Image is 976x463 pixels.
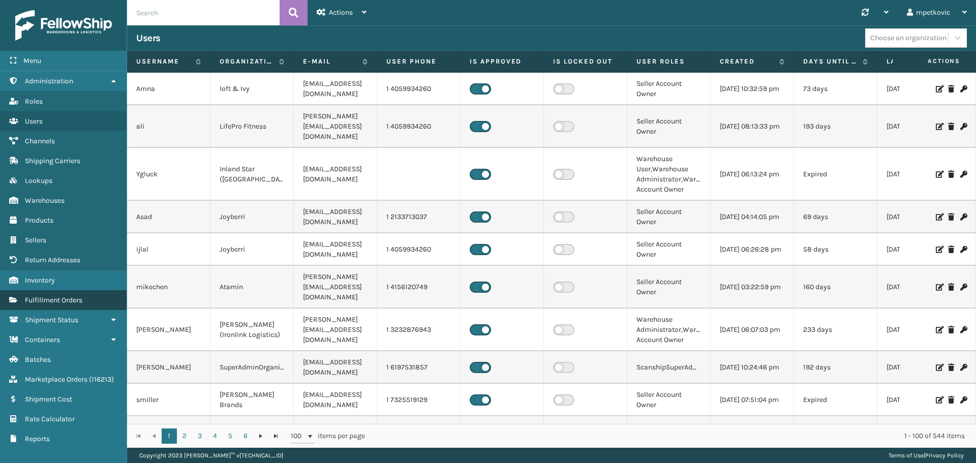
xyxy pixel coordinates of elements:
[877,201,961,233] td: [DATE] 12:59:09 pm
[960,396,966,404] i: Change Password
[238,428,253,444] a: 6
[877,148,961,201] td: [DATE] 02:12:54 am
[210,201,294,233] td: Joyberri
[291,428,365,444] span: items per page
[711,233,794,266] td: [DATE] 06:26:28 pm
[794,384,877,416] td: Expired
[948,326,954,333] i: Delete
[948,213,954,221] i: Delete
[127,233,210,266] td: ijlal
[936,364,942,371] i: Edit
[127,201,210,233] td: Asad
[25,176,52,185] span: Lookups
[89,375,114,384] span: ( 116213 )
[25,236,46,244] span: Sellers
[377,233,461,266] td: 1 4059934260
[877,384,961,416] td: [DATE] 07:21:44 pm
[136,32,161,44] h3: Users
[627,201,711,233] td: Seller Account Owner
[377,416,461,449] td: 1 9096446292
[711,308,794,351] td: [DATE] 06:07:03 pm
[553,57,618,66] label: Is Locked Out
[210,233,294,266] td: Joyberri
[294,416,377,449] td: [EMAIL_ADDRESS][DOMAIN_NAME]
[870,33,947,43] div: Choose an organization
[207,428,223,444] a: 4
[294,73,377,105] td: [EMAIL_ADDRESS][DOMAIN_NAME]
[23,56,41,65] span: Menu
[627,105,711,148] td: Seller Account Owner
[377,201,461,233] td: 1 2133713037
[272,432,280,440] span: Go to the last page
[948,123,954,130] i: Delete
[794,266,877,308] td: 160 days
[877,308,961,351] td: [DATE] 08:44:30 pm
[936,213,942,221] i: Edit
[627,384,711,416] td: Seller Account Owner
[127,148,210,201] td: Ygluck
[794,148,877,201] td: Expired
[948,246,954,253] i: Delete
[210,384,294,416] td: [PERSON_NAME] Brands
[25,316,78,324] span: Shipment Status
[25,335,60,344] span: Containers
[711,266,794,308] td: [DATE] 03:22:59 pm
[294,105,377,148] td: [PERSON_NAME][EMAIL_ADDRESS][DOMAIN_NAME]
[794,201,877,233] td: 69 days
[960,213,966,221] i: Change Password
[377,73,461,105] td: 1 4059934260
[936,171,942,178] i: Edit
[377,384,461,416] td: 1 7325519129
[636,57,701,66] label: User Roles
[794,73,877,105] td: 73 days
[294,308,377,351] td: [PERSON_NAME][EMAIL_ADDRESS][DOMAIN_NAME]
[627,308,711,351] td: Warehouse Administrator,Warehouse Account Owner
[377,351,461,384] td: 1 6197531857
[936,123,942,130] i: Edit
[627,266,711,308] td: Seller Account Owner
[210,266,294,308] td: Atamin
[960,171,966,178] i: Change Password
[889,448,964,463] div: |
[960,85,966,92] i: Change Password
[379,431,965,441] div: 1 - 100 of 544 items
[627,351,711,384] td: ScanshipSuperAdministrator
[25,97,43,106] span: Roles
[223,428,238,444] a: 5
[794,233,877,266] td: 58 days
[877,416,961,449] td: [DATE] 08:01:38 pm
[877,266,961,308] td: [DATE] 10:10:30 pm
[25,157,80,165] span: Shipping Carriers
[794,351,877,384] td: 192 days
[803,57,858,66] label: Days until password expires
[877,105,961,148] td: [DATE] 08:04:24 pm
[627,148,711,201] td: Warehouse User,Warehouse Administrator,Warehouse Account Owner
[127,105,210,148] td: ali
[377,105,461,148] td: 1 4059934260
[877,73,961,105] td: [DATE] 02:35:13 pm
[25,256,80,264] span: Return Addresses
[25,137,55,145] span: Channels
[711,105,794,148] td: [DATE] 08:13:33 pm
[936,246,942,253] i: Edit
[127,308,210,351] td: [PERSON_NAME]
[711,148,794,201] td: [DATE] 06:13:24 pm
[268,428,284,444] a: Go to the last page
[127,416,210,449] td: Donnelley
[139,448,283,463] p: Copyright 2023 [PERSON_NAME]™ v [TECHNICAL_ID]
[294,148,377,201] td: [EMAIL_ADDRESS][DOMAIN_NAME]
[291,431,306,441] span: 100
[177,428,192,444] a: 2
[936,284,942,291] i: Edit
[887,57,941,66] label: Last Seen
[711,416,794,449] td: [DATE] 10:56:57 pm
[257,432,265,440] span: Go to the next page
[25,375,87,384] span: Marketplace Orders
[192,428,207,444] a: 3
[25,77,73,85] span: Administration
[25,355,51,364] span: Batches
[377,308,461,351] td: 1 3232876943
[877,233,961,266] td: [DATE] 01:22:00 am
[960,123,966,130] i: Change Password
[711,351,794,384] td: [DATE] 10:24:46 pm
